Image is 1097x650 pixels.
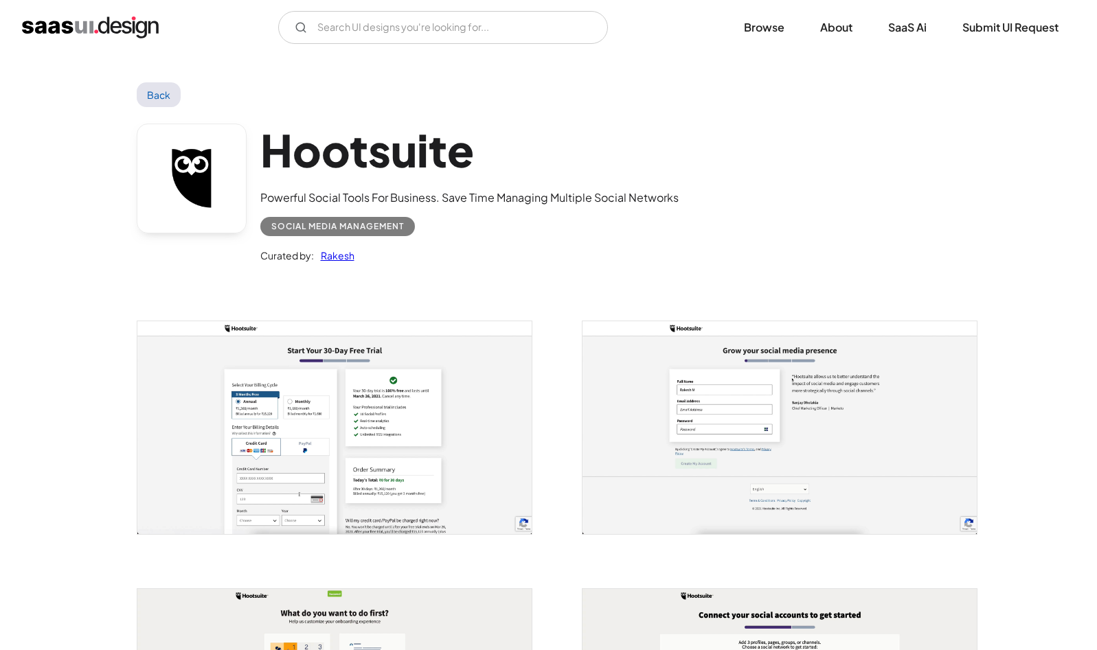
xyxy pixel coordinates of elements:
[946,12,1075,43] a: Submit UI Request
[271,218,404,235] div: Social Media Management
[260,189,679,206] div: Powerful Social Tools For Business. Save Time Managing Multiple Social Networks
[583,321,977,534] img: 6039ed43f875488ec91f910c_hootsuite%20sign%20up.jpg
[22,16,159,38] a: home
[583,321,977,534] a: open lightbox
[278,11,608,44] form: Email Form
[137,321,532,534] a: open lightbox
[137,321,532,534] img: 6039ed43fa052d156529f7d6_hootsuite%2030%20days%20trial.jpg
[727,12,801,43] a: Browse
[804,12,869,43] a: About
[278,11,608,44] input: Search UI designs you're looking for...
[260,124,679,176] h1: Hootsuite
[137,82,181,107] a: Back
[314,247,354,264] a: Rakesh
[872,12,943,43] a: SaaS Ai
[260,247,314,264] div: Curated by:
